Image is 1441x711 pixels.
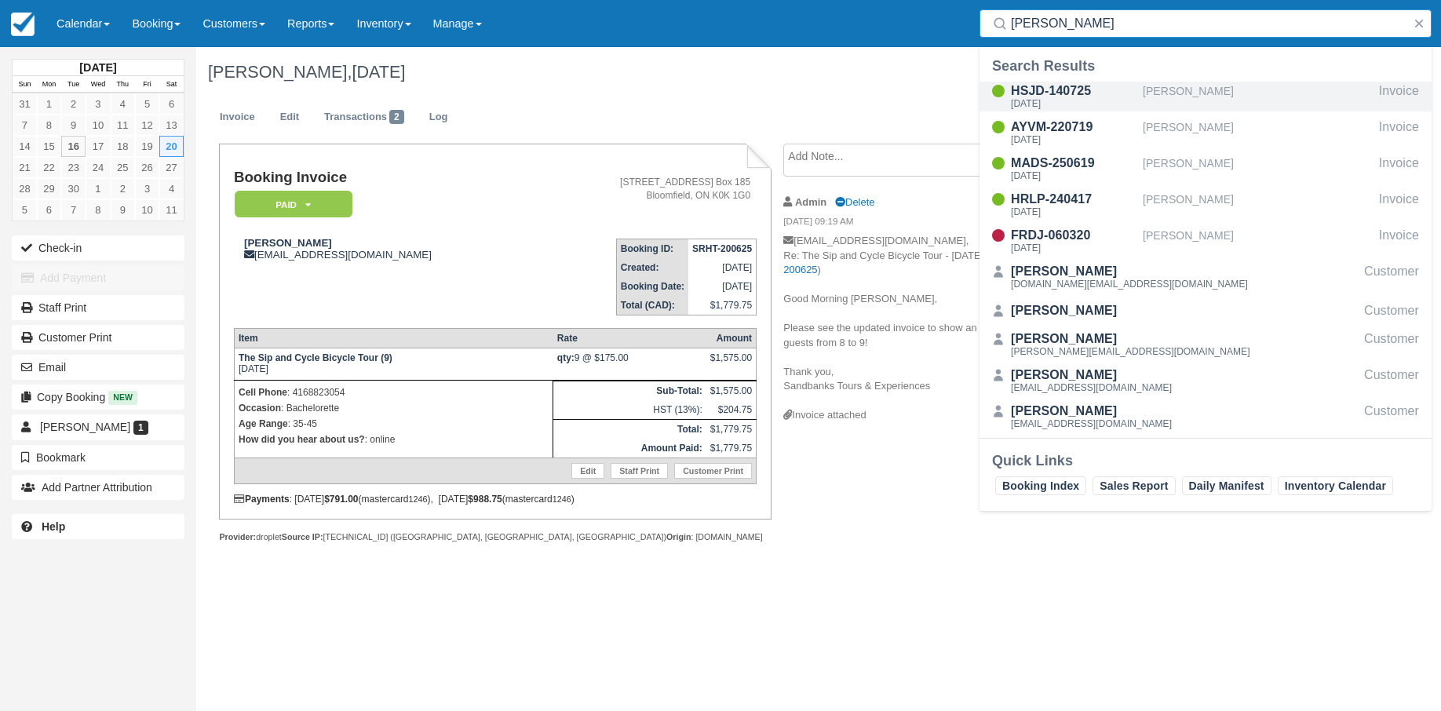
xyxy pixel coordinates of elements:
[234,170,538,186] h1: Booking Invoice
[40,421,130,433] span: [PERSON_NAME]
[1011,419,1172,428] div: [EMAIL_ADDRESS][DOMAIN_NAME]
[1278,476,1393,495] a: Inventory Calendar
[86,136,110,157] a: 17
[37,178,61,199] a: 29
[1011,366,1172,385] div: [PERSON_NAME]
[61,115,86,136] a: 9
[234,237,538,261] div: [EMAIL_ADDRESS][DOMAIN_NAME]
[239,385,549,400] p: : 4168823054
[1143,154,1373,184] div: [PERSON_NAME]
[235,191,352,218] em: Paid
[783,215,1048,232] em: [DATE] 09:19 AM
[1182,476,1271,495] a: Daily Manifest
[234,494,290,505] strong: Payments
[13,115,37,136] a: 7
[1379,226,1419,256] div: Invoice
[1011,226,1136,245] div: FRDJ-060320
[557,352,575,363] strong: qty
[783,408,1048,423] div: Invoice attached
[111,199,135,221] a: 9
[688,296,757,315] td: $1,779.75
[1011,118,1136,137] div: AYVM-220719
[1364,330,1419,359] div: Customer
[111,93,135,115] a: 4
[783,234,1048,408] p: [EMAIL_ADDRESS][DOMAIN_NAME], Re: The Sip and Cycle Bicycle Tour - [DATE] ( ) Good Morning [PERSO...
[111,178,135,199] a: 2
[980,298,1432,323] a: [PERSON_NAME]Customer
[468,494,502,505] strong: $988.75
[409,494,428,504] small: 1246
[1011,383,1172,392] div: [EMAIL_ADDRESS][DOMAIN_NAME]
[1011,402,1172,421] div: [PERSON_NAME]
[980,226,1432,256] a: FRDJ-060320[DATE][PERSON_NAME]Invoice
[1011,347,1250,356] div: [PERSON_NAME][EMAIL_ADDRESS][DOMAIN_NAME]
[234,494,757,505] div: : [DATE] (mastercard ), [DATE] (mastercard )
[239,387,287,398] strong: Cell Phone
[616,277,688,296] th: Booking Date:
[1143,190,1373,220] div: [PERSON_NAME]
[571,463,604,479] a: Edit
[992,451,1419,470] div: Quick Links
[1011,171,1136,180] div: [DATE]
[135,76,159,93] th: Fri
[239,400,549,416] p: : Bachelorette
[616,296,688,315] th: Total (CAD):
[992,57,1419,75] div: Search Results
[13,93,37,115] a: 31
[553,400,706,420] td: HST (13%):
[418,102,460,133] a: Log
[239,434,365,445] strong: How did you hear about us?
[1011,207,1136,217] div: [DATE]
[12,265,184,290] button: Add Payment
[980,82,1432,111] a: HSJD-140725[DATE][PERSON_NAME]Invoice
[86,76,110,93] th: Wed
[159,93,184,115] a: 6
[1143,118,1373,148] div: [PERSON_NAME]
[234,329,553,348] th: Item
[86,115,110,136] a: 10
[37,115,61,136] a: 8
[616,239,688,259] th: Booking ID:
[1093,476,1175,495] a: Sales Report
[13,199,37,221] a: 5
[12,355,184,380] button: Email
[312,102,416,133] a: Transactions2
[1011,243,1136,253] div: [DATE]
[688,258,757,277] td: [DATE]
[710,352,752,376] div: $1,575.00
[159,178,184,199] a: 4
[352,62,405,82] span: [DATE]
[135,136,159,157] a: 19
[37,76,61,93] th: Mon
[159,115,184,136] a: 13
[239,432,549,447] p: : online
[12,445,184,470] button: Bookmark
[159,157,184,178] a: 27
[111,157,135,178] a: 25
[13,136,37,157] a: 14
[553,329,706,348] th: Rate
[1011,190,1136,209] div: HRLP-240417
[111,115,135,136] a: 11
[544,176,750,202] address: [STREET_ADDRESS] Box 185 Bloomfield, ON K0K 1G0
[86,199,110,221] a: 8
[108,391,137,404] span: New
[13,157,37,178] a: 21
[208,63,1265,82] h1: [PERSON_NAME],
[553,381,706,401] th: Sub-Total:
[616,258,688,277] th: Created:
[1364,262,1419,292] div: Customer
[135,178,159,199] a: 3
[688,277,757,296] td: [DATE]
[1379,82,1419,111] div: Invoice
[239,403,281,414] strong: Occasion
[86,178,110,199] a: 1
[835,196,874,208] a: Delete
[61,93,86,115] a: 2
[37,199,61,221] a: 6
[553,348,706,381] td: 9 @ $175.00
[980,190,1432,220] a: HRLP-240417[DATE][PERSON_NAME]Invoice
[1011,262,1248,281] div: [PERSON_NAME]
[1379,118,1419,148] div: Invoice
[1011,82,1136,100] div: HSJD-140725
